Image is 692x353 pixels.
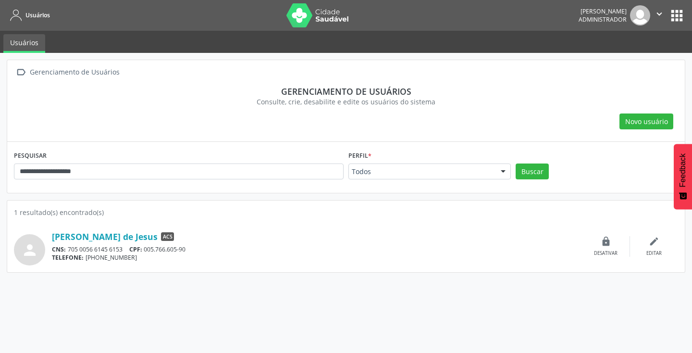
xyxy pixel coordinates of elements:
[679,153,687,187] span: Feedback
[7,7,50,23] a: Usuários
[516,164,549,180] button: Buscar
[630,5,650,25] img: img
[14,207,678,217] div: 1 resultado(s) encontrado(s)
[52,231,158,242] a: [PERSON_NAME] de Jesus
[21,97,671,107] div: Consulte, crie, desabilite e edite os usuários do sistema
[3,34,45,53] a: Usuários
[594,250,618,257] div: Desativar
[579,7,627,15] div: [PERSON_NAME]
[161,232,174,241] span: ACS
[52,245,582,253] div: 705 0056 6145 6153 005.766.605-90
[348,149,371,164] label: Perfil
[52,245,66,253] span: CNS:
[654,9,665,19] i: 
[601,236,611,247] i: lock
[668,7,685,24] button: apps
[21,241,38,259] i: person
[28,65,121,79] div: Gerenciamento de Usuários
[650,5,668,25] button: 
[14,65,28,79] i: 
[579,15,627,24] span: Administrador
[14,65,121,79] a:  Gerenciamento de Usuários
[649,236,659,247] i: edit
[352,167,491,176] span: Todos
[52,253,84,262] span: TELEFONE:
[625,116,668,126] span: Novo usuário
[129,245,142,253] span: CPF:
[14,149,47,164] label: PESQUISAR
[25,11,50,19] span: Usuários
[52,253,582,262] div: [PHONE_NUMBER]
[674,144,692,209] button: Feedback - Mostrar pesquisa
[21,86,671,97] div: Gerenciamento de usuários
[646,250,662,257] div: Editar
[619,113,673,130] button: Novo usuário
